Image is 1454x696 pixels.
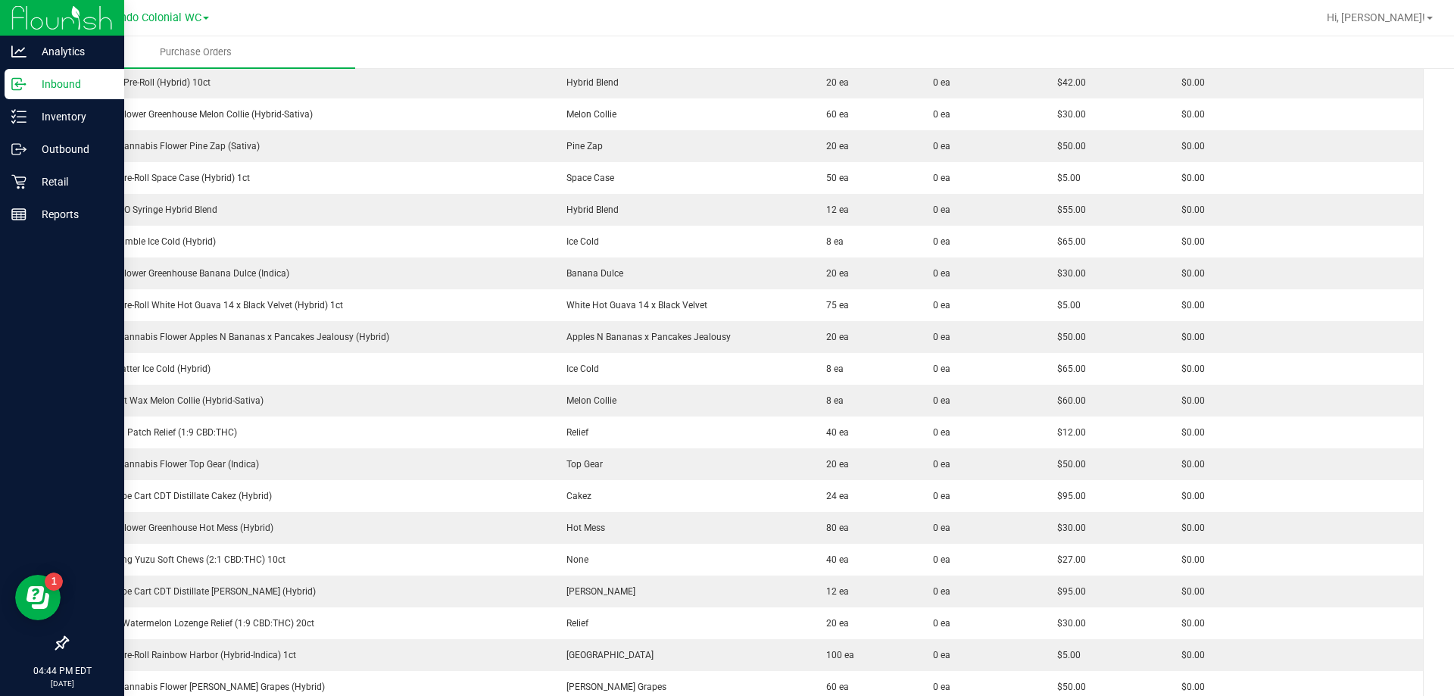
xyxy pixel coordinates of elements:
span: 0 ea [933,394,950,407]
span: Space Case [559,173,614,183]
span: $0.00 [1174,491,1205,501]
span: $0.00 [1174,204,1205,215]
div: FT 0.35g Pre-Roll (Hybrid) 10ct [77,76,541,89]
span: $0.00 [1174,586,1205,597]
p: Inbound [27,75,117,93]
span: 80 ea [819,523,849,533]
div: FD 3.5g Flower Greenhouse Melon Collie (Hybrid-Sativa) [77,108,541,121]
span: $30.00 [1050,268,1086,279]
span: $30.00 [1050,523,1086,533]
span: 0 ea [933,235,950,248]
span: 20 ea [819,77,849,88]
inline-svg: Analytics [11,44,27,59]
span: $0.00 [1174,650,1205,660]
span: $65.00 [1050,236,1086,247]
span: 12 ea [819,586,849,597]
span: Top Gear [559,459,603,470]
span: $0.00 [1174,173,1205,183]
span: 0 ea [933,139,950,153]
span: 20 ea [819,618,849,629]
span: $60.00 [1050,395,1086,406]
div: FT 3.5g Cannabis Flower Top Gear (Indica) [77,457,541,471]
inline-svg: Inventory [11,109,27,124]
span: Hi, [PERSON_NAME]! [1327,11,1425,23]
span: 0 ea [933,553,950,566]
span: [GEOGRAPHIC_DATA] [559,650,654,660]
inline-svg: Reports [11,207,27,222]
span: 20 ea [819,332,849,342]
span: Relief [559,427,588,438]
span: 0 ea [933,616,950,630]
span: 0 ea [933,362,950,376]
span: Orlando Colonial WC [100,11,201,24]
span: 20 ea [819,459,849,470]
inline-svg: Outbound [11,142,27,157]
a: Purchase Orders [36,36,355,68]
span: 20 ea [819,141,849,151]
p: Inventory [27,108,117,126]
div: SW 5mg Watermelon Lozenge Relief (1:9 CBD:THC) 20ct [77,616,541,630]
span: $0.00 [1174,523,1205,533]
span: Melon Collie [559,395,616,406]
span: 8 ea [819,395,844,406]
p: Retail [27,173,117,191]
span: 100 ea [819,650,854,660]
span: $0.00 [1174,395,1205,406]
p: [DATE] [7,678,117,689]
span: $95.00 [1050,586,1086,597]
div: FT 1g Crumble Ice Cold (Hybrid) [77,235,541,248]
inline-svg: Inbound [11,76,27,92]
span: $65.00 [1050,364,1086,374]
span: $50.00 [1050,141,1086,151]
span: 0 ea [933,108,950,121]
span: $0.00 [1174,236,1205,247]
div: FT 1g Shatter Ice Cold (Hybrid) [77,362,541,376]
span: Cakez [559,491,591,501]
div: FT 3.5g Cannabis Flower Pine Zap (Sativa) [77,139,541,153]
span: 20 ea [819,268,849,279]
span: 0 ea [933,76,950,89]
span: White Hot Guava 14 x Black Velvet [559,300,707,311]
span: 60 ea [819,682,849,692]
span: 0 ea [933,203,950,217]
p: Reports [27,205,117,223]
span: $30.00 [1050,109,1086,120]
span: $0.00 [1174,682,1205,692]
span: $0.00 [1174,268,1205,279]
span: $55.00 [1050,204,1086,215]
span: Hot Mess [559,523,605,533]
span: $0.00 [1174,554,1205,565]
span: Pine Zap [559,141,603,151]
span: 0 ea [933,298,950,312]
span: 75 ea [819,300,849,311]
span: Hybrid Blend [559,77,619,88]
iframe: Resource center unread badge [45,573,63,591]
span: 0 ea [933,585,950,598]
span: Hybrid Blend [559,204,619,215]
span: None [559,554,588,565]
span: $50.00 [1050,682,1086,692]
span: $50.00 [1050,459,1086,470]
div: FT 3.5g Cannabis Flower Apples N Bananas x Pancakes Jealousy (Hybrid) [77,330,541,344]
span: $95.00 [1050,491,1086,501]
span: $0.00 [1174,77,1205,88]
span: $30.00 [1050,618,1086,629]
span: $12.00 [1050,427,1086,438]
p: Analytics [27,42,117,61]
span: 0 ea [933,521,950,535]
span: 0 ea [933,489,950,503]
span: 40 ea [819,427,849,438]
div: WNA 30mg Yuzu Soft Chews (2:1 CBD:THC) 10ct [77,553,541,566]
div: SW 20mg Patch Relief (1:9 CBD:THC) [77,426,541,439]
span: $0.00 [1174,109,1205,120]
div: FT 0.5g Pre-Roll White Hot Guava 14 x Black Velvet (Hybrid) 1ct [77,298,541,312]
span: Relief [559,618,588,629]
div: FT 1g Soft Wax Melon Collie (Hybrid-Sativa) [77,394,541,407]
span: $0.00 [1174,427,1205,438]
span: Banana Dulce [559,268,623,279]
div: FT 0.5g Pre-Roll Space Case (Hybrid) 1ct [77,171,541,185]
span: 0 ea [933,171,950,185]
div: FD 3.5g Flower Greenhouse Banana Dulce (Indica) [77,267,541,280]
span: $0.00 [1174,459,1205,470]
